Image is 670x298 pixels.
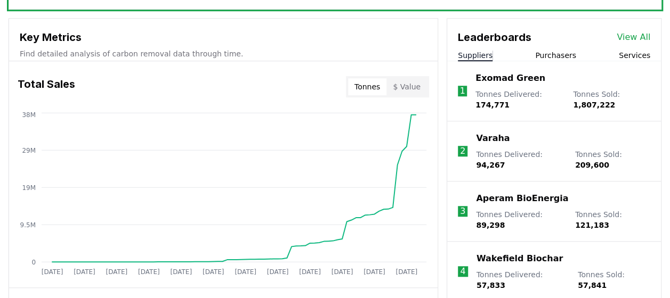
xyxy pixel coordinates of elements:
[573,89,650,110] p: Tonnes Sold :
[395,268,417,276] tspan: [DATE]
[476,149,564,170] p: Tonnes Delivered :
[386,78,427,95] button: $ Value
[573,101,615,109] span: 1,807,222
[477,269,567,291] p: Tonnes Delivered :
[460,265,465,278] p: 4
[476,221,505,229] span: 89,298
[267,268,289,276] tspan: [DATE]
[476,161,505,169] span: 94,267
[617,31,650,44] a: View All
[235,268,256,276] tspan: [DATE]
[22,184,36,191] tspan: 19M
[74,268,95,276] tspan: [DATE]
[475,89,562,110] p: Tonnes Delivered :
[460,145,465,158] p: 2
[619,50,650,61] button: Services
[578,281,607,289] span: 57,841
[575,161,609,169] span: 209,600
[106,268,128,276] tspan: [DATE]
[138,268,160,276] tspan: [DATE]
[460,205,465,218] p: 3
[299,268,321,276] tspan: [DATE]
[578,269,650,291] p: Tonnes Sold :
[42,268,63,276] tspan: [DATE]
[22,146,36,154] tspan: 29M
[535,50,576,61] button: Purchasers
[476,132,510,145] a: Varaha
[476,192,568,205] a: Aperam BioEnergia
[575,149,650,170] p: Tonnes Sold :
[477,252,563,265] a: Wakefield Biochar
[475,72,545,85] a: Exomad Green
[459,85,465,97] p: 1
[348,78,386,95] button: Tonnes
[476,209,564,230] p: Tonnes Delivered :
[20,29,427,45] h3: Key Metrics
[575,221,609,229] span: 121,183
[20,48,427,59] p: Find detailed analysis of carbon removal data through time.
[20,221,36,228] tspan: 9.5M
[458,50,493,61] button: Suppliers
[458,29,531,45] h3: Leaderboards
[332,268,353,276] tspan: [DATE]
[364,268,385,276] tspan: [DATE]
[203,268,224,276] tspan: [DATE]
[18,76,75,97] h3: Total Sales
[477,281,505,289] span: 57,833
[170,268,192,276] tspan: [DATE]
[31,258,36,266] tspan: 0
[575,209,650,230] p: Tonnes Sold :
[22,111,36,119] tspan: 38M
[475,101,510,109] span: 174,771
